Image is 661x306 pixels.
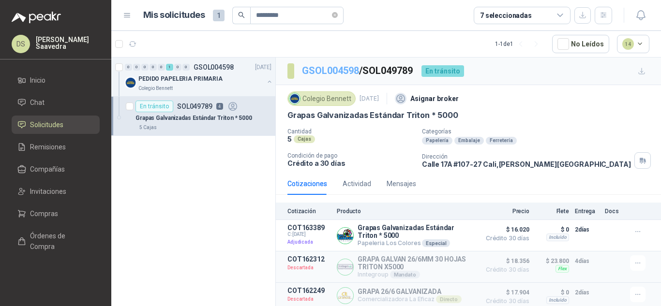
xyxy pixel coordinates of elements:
[575,287,599,298] p: 2 días
[481,287,529,298] span: $ 17.904
[552,35,609,53] button: No Leídos
[343,178,371,189] div: Actividad
[158,64,165,71] div: 0
[287,152,414,159] p: Condición de pago
[30,164,65,175] span: Compañías
[422,153,631,160] p: Dirección
[287,159,414,167] p: Crédito a 30 días
[422,239,450,247] div: Especial
[287,128,414,135] p: Cantidad
[174,64,181,71] div: 0
[337,228,353,244] img: Company Logo
[358,288,462,295] p: GRAPA 26/6 GALVANIZADA
[12,182,100,201] a: Invitaciones
[287,178,327,189] div: Cotizaciones
[287,224,331,232] p: COT163389
[410,93,459,104] p: Asignar broker
[302,63,414,78] p: / SOL049789
[150,64,157,71] div: 0
[36,36,100,50] p: [PERSON_NAME] Saavedra
[12,12,61,23] img: Logo peakr
[12,227,100,256] a: Órdenes de Compra
[481,224,529,235] span: $ 16.020
[481,208,529,215] p: Precio
[535,255,569,267] p: $ 23.800
[30,75,45,86] span: Inicio
[138,74,223,84] p: PEDIDO PAPELERIA PRIMARIA
[135,114,252,123] p: Grapas Galvanizadas Estándar Triton * 5000
[617,35,650,53] button: 14
[575,255,599,267] p: 4 días
[111,97,275,136] a: En tránsitoSOL0497894Grapas Galvanizadas Estándar Triton * 50005 Cajas
[337,259,353,275] img: Company Logo
[390,271,420,278] div: Mandato
[422,128,657,135] p: Categorías
[287,294,331,304] p: Descartada
[143,8,205,22] h1: Mis solicitudes
[481,267,529,273] span: Crédito 30 días
[30,142,66,152] span: Remisiones
[12,204,100,223] a: Compras
[358,224,475,239] p: Grapas Galvanizadas Estándar Triton * 5000
[12,93,100,112] a: Chat
[546,296,569,304] div: Incluido
[575,208,599,215] p: Entrega
[481,255,529,267] span: $ 18.356
[454,137,484,145] div: Embalaje
[287,255,331,263] p: COT162312
[287,208,331,215] p: Cotización
[216,103,223,110] p: 4
[287,91,356,106] div: Colegio Bennett
[436,295,462,303] div: Directo
[332,12,338,18] span: close-circle
[287,263,331,273] p: Descartada
[294,135,315,143] div: Cajas
[287,237,331,247] p: Adjudicada
[133,64,140,71] div: 0
[125,64,132,71] div: 0
[30,97,45,108] span: Chat
[125,61,273,92] a: 0 0 0 0 0 1 0 0 GSOL004598[DATE] Company LogoPEDIDO PAPELERIA PRIMARIAColegio Bennett
[255,63,271,72] p: [DATE]
[30,119,63,130] span: Solicitudes
[30,231,90,252] span: Órdenes de Compra
[422,160,631,168] p: Calle 17A #107-27 Cali , [PERSON_NAME][GEOGRAPHIC_DATA]
[30,208,58,219] span: Compras
[12,35,30,53] div: DS
[387,178,416,189] div: Mensajes
[135,101,173,112] div: En tránsito
[12,160,100,178] a: Compañías
[481,298,529,304] span: Crédito 30 días
[30,186,66,197] span: Invitaciones
[480,10,532,21] div: 7 seleccionadas
[302,65,359,76] a: GSOL004598
[135,124,161,131] div: 5 Cajas
[486,137,517,145] div: Ferretería
[125,77,136,88] img: Company Logo
[12,116,100,134] a: Solicitudes
[495,36,544,52] div: 1 - 1 de 1
[287,110,458,120] p: Grapas Galvanizadas Estándar Triton * 5000
[546,233,569,241] div: Incluido
[166,64,173,71] div: 1
[358,271,475,278] p: Inntegroup
[358,255,475,271] p: GRAPA GALVAN 26/6MM 30 HOJAS TRITON X5000
[194,64,234,71] p: GSOL004598
[182,64,190,71] div: 0
[422,137,452,145] div: Papelería
[337,288,353,304] img: Company Logo
[12,71,100,89] a: Inicio
[605,208,624,215] p: Docs
[337,208,475,215] p: Producto
[238,12,245,18] span: search
[141,64,149,71] div: 0
[287,287,331,294] p: COT162249
[535,287,569,298] p: $ 0
[358,239,475,247] p: Papeleria Los Colores
[535,224,569,235] p: $ 0
[213,10,225,21] span: 1
[421,65,464,77] div: En tránsito
[332,11,338,20] span: close-circle
[481,235,529,241] span: Crédito 30 días
[289,93,300,104] img: Company Logo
